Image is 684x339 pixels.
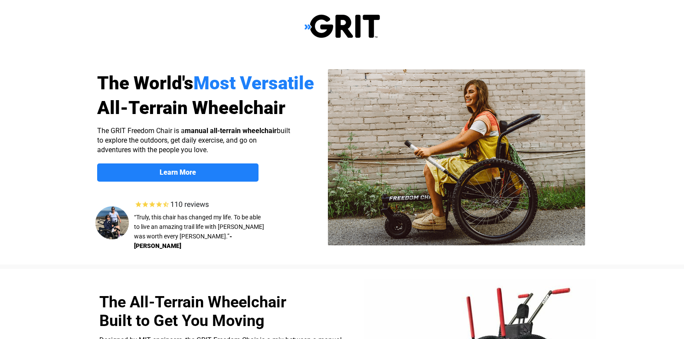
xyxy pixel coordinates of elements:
[97,72,193,94] span: The World's
[193,72,314,94] span: Most Versatile
[97,163,259,182] a: Learn More
[160,168,196,176] strong: Learn More
[185,127,277,135] strong: manual all-terrain wheelchair
[97,97,285,118] span: All-Terrain Wheelchair
[134,214,264,240] span: “Truly, this chair has changed my life. To be able to live an amazing trail life with [PERSON_NAM...
[97,127,290,154] span: The GRIT Freedom Chair is a built to explore the outdoors, get daily exercise, and go on adventur...
[99,293,286,330] span: The All-Terrain Wheelchair Built to Get You Moving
